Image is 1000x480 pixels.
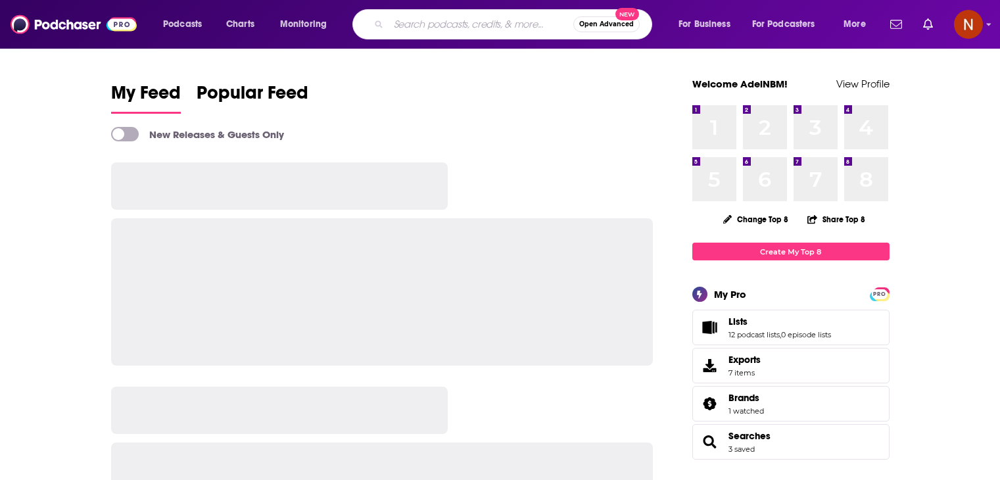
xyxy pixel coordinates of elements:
a: Create My Top 8 [692,243,890,260]
button: open menu [154,14,219,35]
button: Open AdvancedNew [573,16,640,32]
a: PRO [872,289,888,299]
a: Charts [218,14,262,35]
a: Show notifications dropdown [918,13,938,36]
span: Exports [728,354,761,366]
div: My Pro [714,288,746,300]
span: For Business [679,15,730,34]
span: Monitoring [280,15,327,34]
a: Exports [692,348,890,383]
img: Podchaser - Follow, Share and Rate Podcasts [11,12,137,37]
button: open menu [669,14,747,35]
span: Brands [692,386,890,421]
img: User Profile [954,10,983,39]
span: For Podcasters [752,15,815,34]
a: 0 episode lists [781,330,831,339]
span: Brands [728,392,759,404]
span: Searches [692,424,890,460]
a: New Releases & Guests Only [111,127,284,141]
button: Change Top 8 [715,211,797,228]
span: Exports [697,356,723,375]
a: Lists [697,318,723,337]
span: , [780,330,781,339]
span: Open Advanced [579,21,634,28]
a: 12 podcast lists [728,330,780,339]
a: 3 saved [728,444,755,454]
span: New [615,8,639,20]
button: open menu [271,14,344,35]
button: Share Top 8 [807,206,866,232]
a: Searches [728,430,771,442]
a: Brands [728,392,764,404]
a: Brands [697,395,723,413]
a: Welcome AdelNBM! [692,78,788,90]
a: View Profile [836,78,890,90]
span: Lists [692,310,890,345]
span: 7 items [728,368,761,377]
a: Show notifications dropdown [885,13,907,36]
div: Search podcasts, credits, & more... [365,9,665,39]
a: My Feed [111,82,181,114]
button: open menu [834,14,882,35]
span: More [844,15,866,34]
a: Lists [728,316,831,327]
button: open menu [744,14,834,35]
span: Popular Feed [197,82,308,112]
a: 1 watched [728,406,764,416]
span: Podcasts [163,15,202,34]
span: Lists [728,316,748,327]
input: Search podcasts, credits, & more... [389,14,573,35]
span: Charts [226,15,254,34]
span: Logged in as AdelNBM [954,10,983,39]
a: Popular Feed [197,82,308,114]
button: Show profile menu [954,10,983,39]
a: Searches [697,433,723,451]
span: My Feed [111,82,181,112]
